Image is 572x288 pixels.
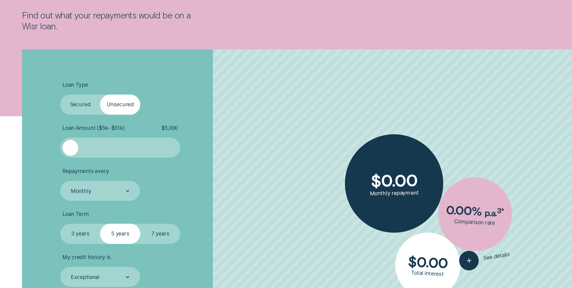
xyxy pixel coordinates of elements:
p: Find out what your repayments would be on a Wisr loan. [22,10,195,31]
label: Unsecured [100,94,140,114]
button: See details [458,245,511,272]
span: Loan Type [62,82,88,88]
span: Loan Amount ( $5k - $51k ) [62,125,125,131]
label: 5 years [100,224,140,244]
div: Exceptional [71,274,100,280]
span: See details [483,251,510,261]
span: Loan Term [62,211,89,217]
label: 7 years [140,224,180,244]
span: Repayments every [62,168,109,174]
label: 3 years [60,224,100,244]
span: My credit history is [62,254,110,261]
div: Monthly [71,188,91,194]
span: $ 5,000 [161,125,178,131]
label: Secured [60,94,100,114]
